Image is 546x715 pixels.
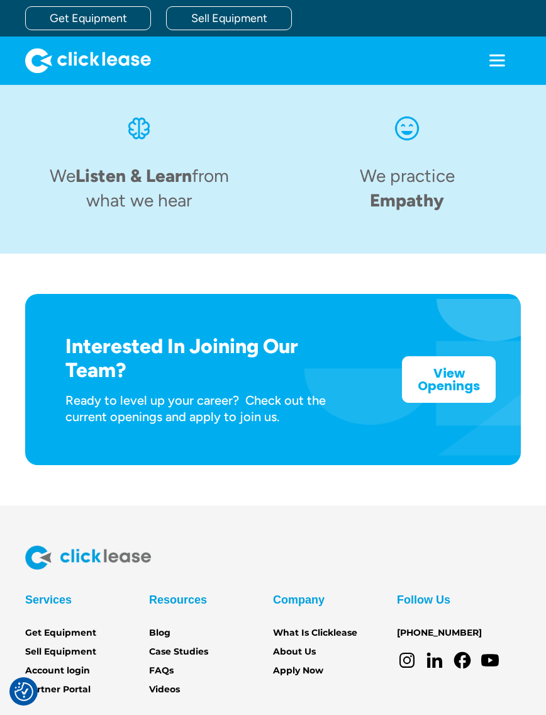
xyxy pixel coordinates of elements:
[149,590,207,610] div: Resources
[25,664,90,678] a: Account login
[75,165,192,186] span: Listen & Learn
[397,626,482,640] a: [PHONE_NUMBER]
[149,645,208,659] a: Case Studies
[149,664,174,678] a: FAQs
[418,367,480,392] strong: View Openings
[370,189,444,211] span: Empathy
[166,6,292,30] a: Sell Equipment
[25,590,72,610] div: Services
[45,164,233,213] h4: We from what we hear
[25,48,151,73] img: Clicklease logo
[273,590,325,610] div: Company
[25,6,151,30] a: Get Equipment
[14,682,33,701] button: Consent Preferences
[149,626,170,640] a: Blog
[25,626,96,640] a: Get Equipment
[273,645,316,659] a: About Us
[65,392,347,425] div: Ready to level up your career? Check out the current openings and apply to join us.
[149,683,180,697] a: Videos
[273,626,357,640] a: What Is Clicklease
[25,546,151,570] img: Clicklease logo
[473,37,521,84] div: menu
[360,164,455,213] h4: We practice
[392,113,422,144] img: Smiling face icon
[25,683,91,697] a: Partner Portal
[14,682,33,701] img: Revisit consent button
[65,334,347,383] h1: Interested In Joining Our Team?
[25,48,151,73] a: home
[397,590,450,610] div: Follow Us
[402,356,496,403] a: View Openings
[124,113,154,144] img: An icon of a brain
[273,664,323,678] a: Apply Now
[25,645,96,659] a: Sell Equipment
